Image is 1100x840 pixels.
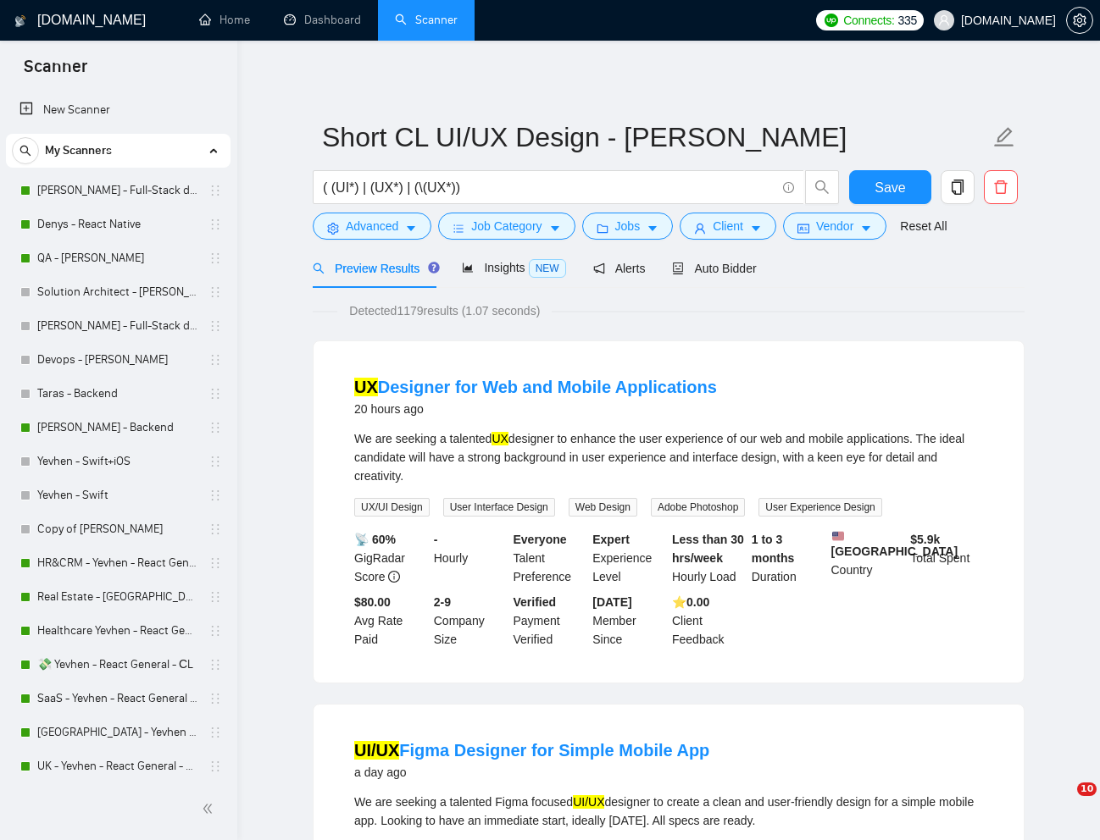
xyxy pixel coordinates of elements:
span: NEW [529,259,566,278]
input: Scanner name... [322,116,990,158]
span: holder [208,285,222,299]
a: Healthcare Yevhen - React General - СL [37,614,198,648]
span: Client [713,217,743,235]
span: holder [208,522,222,536]
span: copy [942,180,974,195]
span: delete [985,180,1017,195]
b: $80.00 [354,595,391,609]
span: info-circle [783,182,794,193]
a: [PERSON_NAME] - Backend [37,411,198,445]
span: user [694,222,706,235]
span: User Experience Design [758,498,881,517]
span: Web Design [569,498,637,517]
span: holder [208,455,222,468]
a: homeHome [199,13,250,27]
a: searchScanner [395,13,458,27]
b: 1 to 3 months [752,533,795,565]
span: holder [208,624,222,638]
div: a day ago [354,762,709,782]
span: info-circle [388,571,400,583]
span: holder [208,184,222,197]
span: notification [593,262,605,274]
span: edit [993,126,1015,148]
span: Auto Bidder [672,262,756,275]
span: User Interface Design [443,498,555,517]
a: Yevhen - Swift [37,478,198,512]
span: setting [1067,14,1092,27]
span: caret-down [647,222,658,235]
span: double-left [202,800,219,817]
div: 20 hours ago [354,399,717,419]
span: holder [208,387,222,401]
mark: UX [492,432,508,445]
button: idcardVendorcaret-down [783,213,886,240]
span: setting [327,222,339,235]
span: Vendor [816,217,853,235]
a: Taras - Backend [37,377,198,411]
b: Everyone [514,533,567,546]
a: [GEOGRAPHIC_DATA] - Yevhen - React General - СL [37,716,198,749]
span: caret-down [750,222,762,235]
a: New Scanner [19,93,217,127]
a: [PERSON_NAME] - Full-Stack dev [37,174,198,207]
span: bars [453,222,464,235]
span: My Scanners [45,134,112,168]
div: Hourly Load [669,530,748,586]
div: Duration [748,530,828,586]
button: search [12,137,39,164]
a: UXDesigner for Web and Mobile Applications [354,378,717,396]
span: holder [208,556,222,570]
a: Real Estate - [GEOGRAPHIC_DATA] - React General - СL [37,580,198,614]
span: UX/UI Design [354,498,430,517]
li: New Scanner [6,93,231,127]
button: userClientcaret-down [680,213,776,240]
span: holder [208,692,222,705]
span: holder [208,218,222,231]
span: holder [208,726,222,739]
span: Preview Results [313,262,435,275]
span: Scanner [10,54,101,90]
a: setting [1066,14,1093,27]
span: 335 [898,11,917,30]
a: [PERSON_NAME] - Full-Stack dev [37,309,198,343]
div: Tooltip anchor [426,260,442,275]
a: HR&CRM - Yevhen - React General - СL [37,546,198,580]
img: 🇺🇸 [832,530,844,542]
div: Payment Verified [510,593,590,649]
span: Advanced [346,217,398,235]
b: Verified [514,595,557,609]
a: UI/UXFigma Designer for Simple Mobile App [354,741,709,760]
button: setting [1066,7,1093,34]
span: Save [875,177,905,198]
span: 10 [1077,782,1097,796]
img: upwork-logo.png [825,14,838,27]
span: holder [208,760,222,773]
b: [GEOGRAPHIC_DATA] [831,530,958,558]
img: logo [14,8,26,35]
b: ⭐️ 0.00 [672,595,709,609]
span: holder [208,590,222,604]
a: dashboardDashboard [284,13,361,27]
span: idcard [797,222,809,235]
div: Country [828,530,908,586]
b: 📡 60% [354,533,396,546]
div: GigRadar Score [351,530,431,586]
span: user [938,14,950,26]
mark: UI/UX [354,741,399,760]
div: Hourly [431,530,510,586]
a: Denys - React Native [37,207,198,241]
b: Expert [592,533,630,546]
span: holder [208,319,222,333]
a: SaaS - Yevhen - React General - СL [37,682,198,716]
a: Solution Architect - [PERSON_NAME] [37,275,198,309]
b: [DATE] [592,595,631,609]
div: Member Since [589,593,669,649]
button: Save [849,170,931,204]
button: delete [984,170,1018,204]
a: Reset All [900,217,947,235]
div: Company Size [431,593,510,649]
button: search [805,170,839,204]
div: Talent Preference [510,530,590,586]
div: Avg Rate Paid [351,593,431,649]
span: holder [208,353,222,367]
